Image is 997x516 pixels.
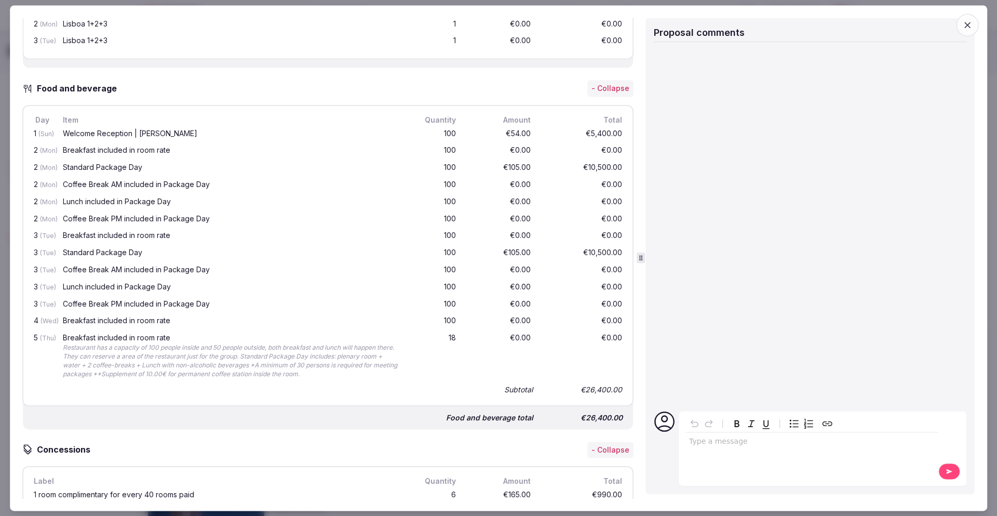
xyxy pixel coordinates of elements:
[541,18,624,31] div: €0.00
[408,145,458,158] div: 100
[408,230,458,243] div: 100
[587,442,634,458] button: - Collapse
[63,164,398,171] div: Standard Package Day
[40,232,56,240] span: (Tue)
[466,196,533,209] div: €0.00
[541,383,624,398] div: €26,400.00
[63,198,398,205] div: Lunch included in Package Day
[541,145,624,158] div: €0.00
[541,162,624,175] div: €10,500.00
[32,213,52,226] div: 2
[63,344,398,379] div: Restaurant has a capacity of 100 people inside and 50 people outside, both breakfast and lunch wi...
[408,298,458,311] div: 100
[541,333,624,381] div: €0.00
[744,416,759,431] button: Italic
[446,413,533,423] div: Food and beverage total
[40,335,56,342] span: (Thu)
[541,264,624,277] div: €0.00
[541,247,624,260] div: €10,500.00
[542,411,625,425] div: €26,400.00
[466,298,533,311] div: €0.00
[32,230,52,243] div: 3
[408,196,458,209] div: 100
[408,281,458,294] div: 100
[466,128,533,141] div: €54.00
[787,416,801,431] button: Bulleted list
[466,18,533,31] div: €0.00
[541,128,624,141] div: €5,400.00
[40,20,58,28] span: (Mon)
[466,230,533,243] div: €0.00
[541,315,624,328] div: €0.00
[466,281,533,294] div: €0.00
[408,315,458,328] div: 100
[587,81,634,97] button: - Collapse
[63,232,398,240] div: Breakfast included in room rate
[541,230,624,243] div: €0.00
[466,179,533,192] div: €0.00
[63,283,398,290] div: Lunch included in Package Day
[466,476,533,487] div: Amount
[63,300,398,308] div: Coffee Break PM included in Package Day
[40,283,56,291] span: (Tue)
[759,416,773,431] button: Underline
[32,145,52,158] div: 2
[541,213,624,226] div: €0.00
[32,196,52,209] div: 2
[408,333,458,381] div: 18
[63,215,398,222] div: Coffee Break PM included in Package Day
[408,264,458,277] div: 100
[33,444,101,456] h3: Concessions
[32,35,52,48] div: 3
[40,249,56,257] span: (Tue)
[61,114,400,126] div: Item
[466,315,533,328] div: €0.00
[40,164,58,172] span: (Mon)
[466,247,533,260] div: €105.00
[408,489,458,501] div: 6
[32,315,52,328] div: 4
[541,179,624,192] div: €0.00
[466,264,533,277] div: €0.00
[32,114,52,126] div: Day
[408,35,458,48] div: 1
[408,114,458,126] div: Quantity
[820,416,834,431] button: Create link
[408,476,458,487] div: Quantity
[408,213,458,226] div: 100
[466,489,533,501] div: €165.00
[32,333,52,381] div: 5
[40,147,58,155] span: (Mon)
[33,82,127,95] h3: Food and beverage
[32,247,52,260] div: 3
[63,335,398,342] div: Breakfast included in room rate
[32,264,52,277] div: 3
[541,114,624,126] div: Total
[40,300,56,308] span: (Tue)
[40,215,58,223] span: (Mon)
[32,298,52,311] div: 3
[408,247,458,260] div: 100
[63,147,398,154] div: Breakfast included in room rate
[41,317,59,325] span: (Wed)
[63,267,398,274] div: Coffee Break AM included in Package Day
[40,198,58,206] span: (Mon)
[466,213,533,226] div: €0.00
[466,162,533,175] div: €105.00
[504,385,533,395] div: Subtotal
[63,317,398,325] div: Breakfast included in room rate
[40,37,56,45] span: (Tue)
[32,128,52,141] div: 1
[541,489,624,501] div: €990.00
[408,128,458,141] div: 100
[63,20,398,28] div: Lisboa 1+2+3
[32,476,400,487] div: Label
[541,196,624,209] div: €0.00
[32,18,52,31] div: 2
[32,281,52,294] div: 3
[541,35,624,48] div: €0.00
[40,181,58,189] span: (Mon)
[40,267,56,274] span: (Tue)
[63,249,398,257] div: Standard Package Day
[408,18,458,31] div: 1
